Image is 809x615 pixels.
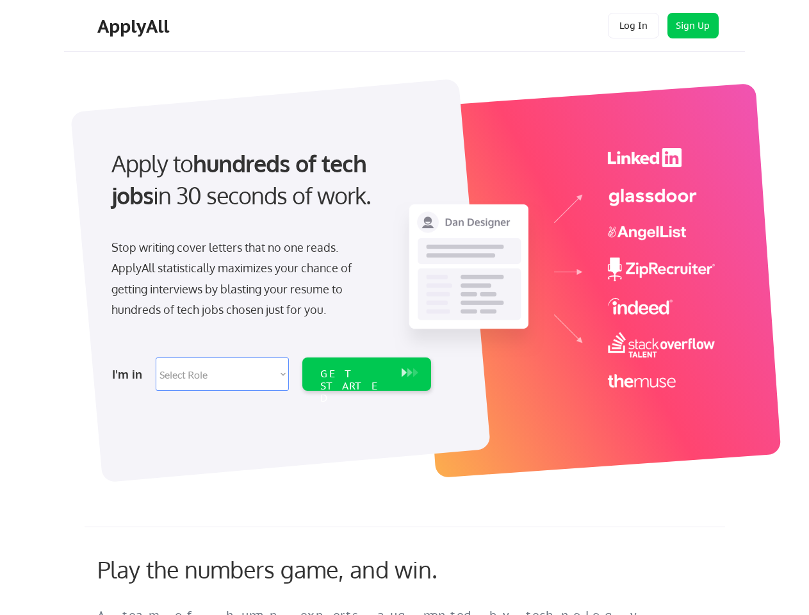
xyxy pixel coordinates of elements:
div: Stop writing cover letters that no one reads. ApplyAll statistically maximizes your chance of get... [111,237,375,320]
strong: hundreds of tech jobs [111,149,372,209]
div: GET STARTED [320,368,389,405]
div: Play the numbers game, and win. [97,555,494,583]
div: ApplyAll [97,15,173,37]
div: I'm in [112,364,148,384]
div: Apply to in 30 seconds of work. [111,147,426,212]
button: Sign Up [667,13,719,38]
button: Log In [608,13,659,38]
